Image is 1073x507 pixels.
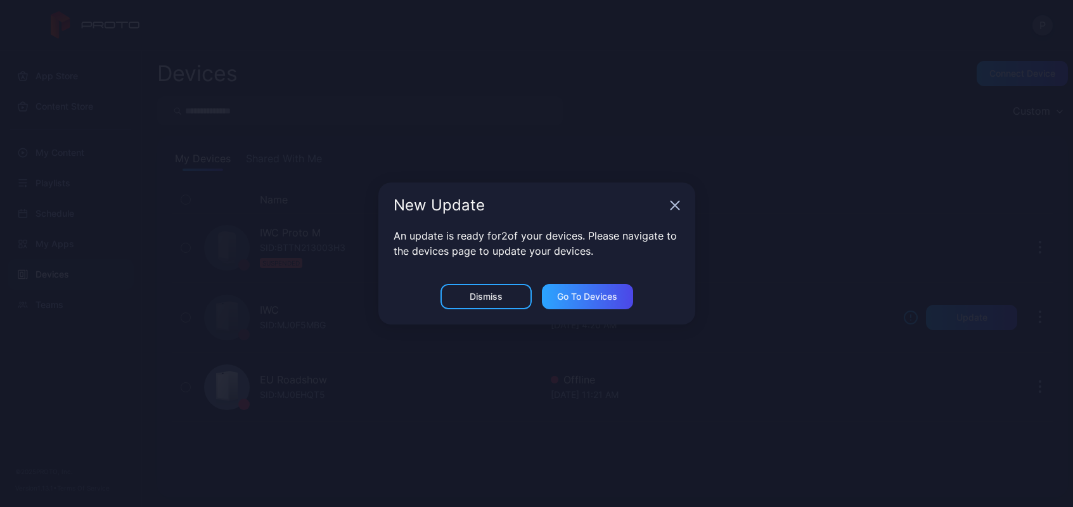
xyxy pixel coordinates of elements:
div: Dismiss [470,292,503,302]
button: Go to devices [542,284,633,309]
p: An update is ready for 2 of your devices. Please navigate to the devices page to update your devi... [394,228,680,259]
div: New Update [394,198,665,213]
div: Go to devices [557,292,617,302]
button: Dismiss [440,284,532,309]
